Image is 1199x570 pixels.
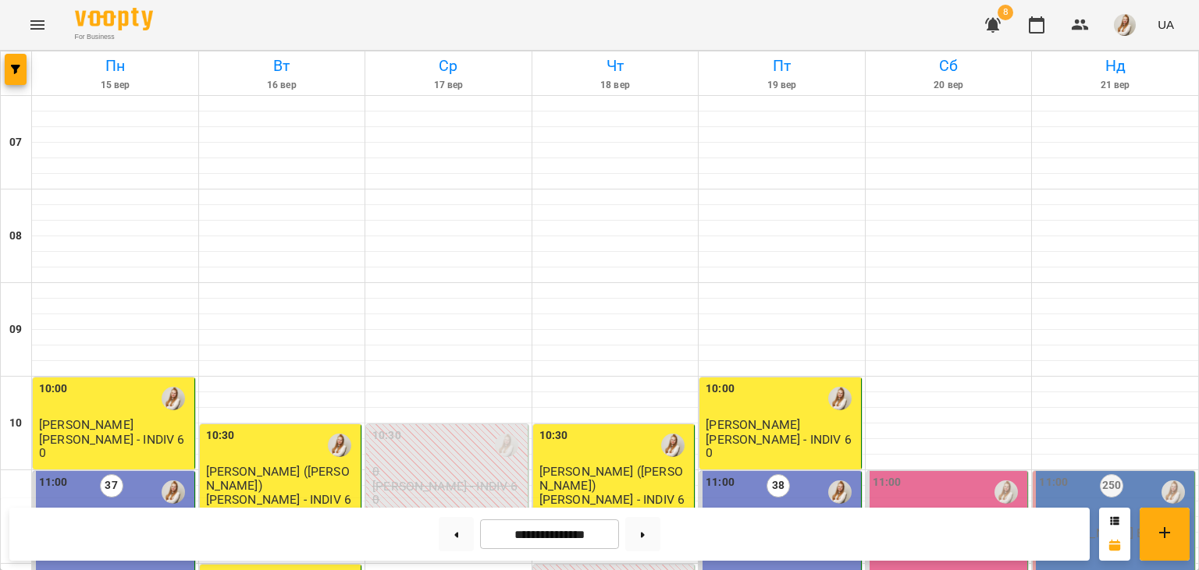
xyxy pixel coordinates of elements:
h6: Чт [535,54,696,78]
label: 11:00 [706,474,735,491]
img: Адамович Вікторія [994,480,1018,504]
label: 37 [100,474,123,497]
img: Адамович Вікторія [1162,480,1185,504]
p: [PERSON_NAME] - INDIV 60 [39,433,191,460]
h6: 15 вер [34,78,196,93]
h6: 20 вер [868,78,1030,93]
button: UA [1151,10,1180,39]
img: Адамович Вікторія [828,387,852,410]
h6: Пт [701,54,863,78]
img: Адамович Вікторія [162,387,185,410]
label: 10:30 [539,427,568,444]
label: 250 [1100,474,1123,497]
label: 10:30 [372,427,401,444]
h6: 18 вер [535,78,696,93]
img: Адамович Вікторія [495,434,518,457]
h6: 21 вер [1034,78,1196,93]
img: db46d55e6fdf8c79d257263fe8ff9f52.jpeg [1114,14,1136,36]
label: 11:00 [1039,474,1068,491]
span: 8 [998,5,1013,20]
span: For Business [75,32,153,42]
h6: 08 [9,228,22,245]
label: 10:00 [39,381,68,398]
img: Адамович Вікторія [328,434,351,457]
img: Адамович Вікторія [828,480,852,504]
h6: Сб [868,54,1030,78]
p: [PERSON_NAME] - INDIV 60 [372,480,525,507]
p: [PERSON_NAME] - INDIV 60 [706,433,858,460]
img: Voopty Logo [75,8,153,30]
button: Menu [19,6,56,44]
span: [PERSON_NAME] ([PERSON_NAME]) [539,464,683,492]
span: [PERSON_NAME] ([PERSON_NAME]) [206,464,350,492]
label: 11:00 [39,474,68,491]
p: [PERSON_NAME] - INDIV 60 [206,493,358,520]
span: [PERSON_NAME] [706,417,800,432]
h6: 17 вер [368,78,529,93]
img: Адамович Вікторія [661,434,685,457]
label: 38 [767,474,790,497]
p: 0 [372,465,525,478]
h6: Вт [201,54,363,78]
h6: 19 вер [701,78,863,93]
img: Адамович Вікторія [162,480,185,504]
h6: 09 [9,321,22,338]
h6: 16 вер [201,78,363,93]
h6: 10 [9,415,22,432]
h6: Ср [368,54,529,78]
h6: Пн [34,54,196,78]
label: 10:00 [706,381,735,398]
label: 11:00 [873,474,902,491]
h6: 07 [9,134,22,151]
span: [PERSON_NAME] [39,417,133,432]
h6: Нд [1034,54,1196,78]
p: [PERSON_NAME] - INDIV 60 [539,493,692,520]
span: UA [1158,16,1174,33]
label: 10:30 [206,427,235,444]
